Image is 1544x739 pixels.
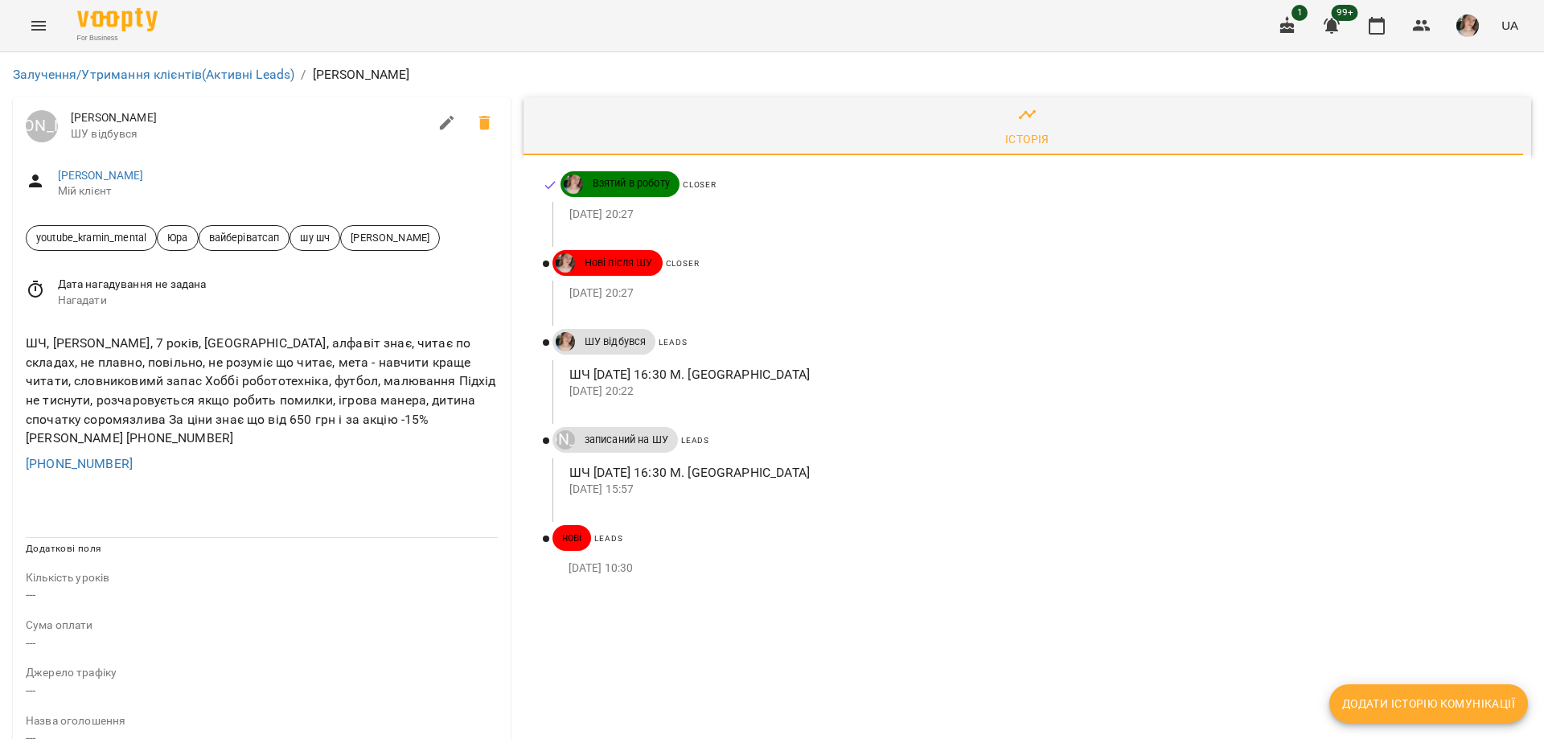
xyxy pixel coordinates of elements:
span: Взятий в роботу [583,176,680,191]
span: Leads [659,338,687,347]
p: ШЧ [DATE] 16:30 М. [GEOGRAPHIC_DATA] [569,365,1505,384]
span: 99+ [1332,5,1358,21]
span: вайберіватсап [199,230,289,245]
p: field-description [26,618,498,634]
span: Closer [666,259,700,268]
p: --- [26,634,498,653]
span: Дата нагадування не задана [58,277,498,293]
p: --- [26,585,498,605]
p: [DATE] 10:30 [569,560,1505,577]
img: ДТ УКР Нечиполюк Мирослава https://us06web.zoom.us/j/87978670003 [556,253,575,273]
span: Додати історію комунікації [1342,694,1515,713]
p: [DATE] 15:57 [569,482,1505,498]
a: ДТ УКР Нечиполюк Мирослава https://us06web.zoom.us/j/87978670003 [552,253,575,273]
a: Залучення/Утримання клієнтів(Активні Leads) [13,67,294,82]
p: field-description [26,570,498,586]
span: Leads [594,534,622,543]
a: ДТ УКР Нечиполюк Мирослава https://us06web.zoom.us/j/87978670003 [561,174,583,194]
p: field-description [26,713,498,729]
span: For Business [77,33,158,43]
p: --- [26,681,498,700]
img: ДТ УКР Нечиполюк Мирослава https://us06web.zoom.us/j/87978670003 [556,332,575,351]
a: [PERSON_NAME] [552,430,575,450]
button: Menu [19,6,58,45]
span: [PERSON_NAME] [341,230,439,245]
div: [PERSON_NAME] [556,430,575,450]
li: / [301,65,306,84]
a: [PERSON_NAME] [58,169,144,182]
span: youtube_kramin_mental [27,230,156,245]
button: Додати історію комунікації [1329,684,1528,723]
a: ДТ УКР Нечиполюк Мирослава https://us06web.zoom.us/j/87978670003 [552,332,575,351]
div: ШЧ, [PERSON_NAME], 7 років, [GEOGRAPHIC_DATA], алфавіт знає, читає по складах, не плавно, повільн... [23,330,501,450]
nav: breadcrumb [13,65,1531,84]
p: ШЧ [DATE] 16:30 М. [GEOGRAPHIC_DATA] [569,463,1505,482]
div: Історія [1005,129,1049,149]
img: ДТ УКР Нечиполюк Мирослава https://us06web.zoom.us/j/87978670003 [564,174,583,194]
p: field-description [26,665,498,681]
p: [DATE] 20:22 [569,384,1505,400]
a: [PHONE_NUMBER] [26,456,133,471]
span: Додаткові поля [26,543,101,554]
span: ШУ відбувся [575,335,656,349]
span: Leads [681,436,709,445]
span: UA [1501,17,1518,34]
span: Closer [683,180,717,189]
p: [DATE] 20:27 [569,207,1505,223]
span: Мій клієнт [58,183,498,199]
img: 6afb9eb6cc617cb6866001ac461bd93f.JPG [1456,14,1479,37]
span: Юра [158,230,197,245]
img: Voopty Logo [77,8,158,31]
button: UA [1495,10,1525,40]
span: Нагадати [58,293,498,309]
div: Юрій Тимочко [26,110,58,142]
a: [PERSON_NAME] [26,110,58,142]
span: ШУ відбувся [71,126,428,142]
span: Нові після ШУ [575,256,663,270]
span: шу шч [290,230,339,245]
p: [DATE] 20:27 [569,285,1505,302]
span: нові [552,531,592,545]
span: записаний на ШУ [575,433,678,447]
span: 1 [1291,5,1308,21]
span: [PERSON_NAME] [71,110,428,126]
p: [PERSON_NAME] [313,65,410,84]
